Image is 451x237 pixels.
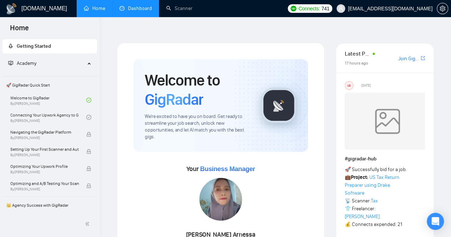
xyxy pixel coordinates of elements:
img: gigradar-logo.png [261,88,297,123]
span: Home [4,23,35,38]
span: Navigating the GigRadar Platform [10,129,79,136]
a: Welcome to GigRadarBy[PERSON_NAME] [10,92,86,108]
span: Getting Started [17,43,51,49]
span: double-left [85,220,92,227]
a: Join GigRadar Slack Community [398,55,419,63]
a: homeHome [84,5,105,11]
span: 👑 Agency Success with GigRadar [3,198,96,212]
span: By [PERSON_NAME] [10,136,79,140]
span: lock [86,183,91,188]
span: 741 [321,5,329,12]
img: 1699269311704-IMG-20231102-WA0003.jpg [199,178,242,221]
a: setting [437,6,448,11]
button: setting [437,3,448,14]
span: export [421,55,425,61]
img: upwork-logo.png [291,6,296,11]
div: US [345,82,353,89]
span: Academy [17,60,36,66]
img: logo [6,3,17,15]
span: Academy [8,60,36,66]
span: By [PERSON_NAME] [10,187,79,191]
span: lock [86,149,91,154]
span: Setting Up Your First Scanner and Auto-Bidder [10,146,79,153]
span: lock [86,132,91,137]
strong: Project: [351,174,368,180]
span: check-circle [86,98,91,103]
span: 🚀 GigRadar Quick Start [3,78,96,92]
span: By [PERSON_NAME] [10,170,79,174]
div: Open Intercom Messenger [427,213,444,230]
a: Tax [371,198,378,204]
a: dashboardDashboard [119,5,152,11]
span: By [PERSON_NAME] [10,153,79,157]
h1: Welcome to [145,71,250,109]
a: searchScanner [166,5,193,11]
span: Your [186,165,255,173]
span: setting [437,6,448,11]
img: weqQh+iSagEgQAAAABJRU5ErkJggg== [345,93,430,150]
span: lock [86,166,91,171]
span: rocket [8,43,13,48]
span: We're excited to have you on board. Get ready to streamline your job search, unlock new opportuni... [145,113,250,140]
span: 17 hours ago [345,61,368,66]
span: [DATE] [361,82,370,89]
a: [PERSON_NAME] [345,213,380,220]
span: Latest Posts from the GigRadar Community [345,49,370,58]
span: Optimizing Your Upwork Profile [10,163,79,170]
h1: # gigradar-hub [345,155,425,163]
span: fund-projection-screen [8,61,13,66]
span: GigRadar [145,90,203,109]
a: export [421,55,425,62]
a: US Tax Return Preparer using Drake Software [345,174,399,196]
span: Connects: [298,5,320,12]
a: Connecting Your Upwork Agency to GigRadarBy[PERSON_NAME] [10,109,86,125]
span: check-circle [86,115,91,120]
span: Business Manager [200,165,255,172]
span: Optimizing and A/B Testing Your Scanner for Better Results [10,180,79,187]
span: user [338,6,343,11]
li: Getting Started [2,39,97,53]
